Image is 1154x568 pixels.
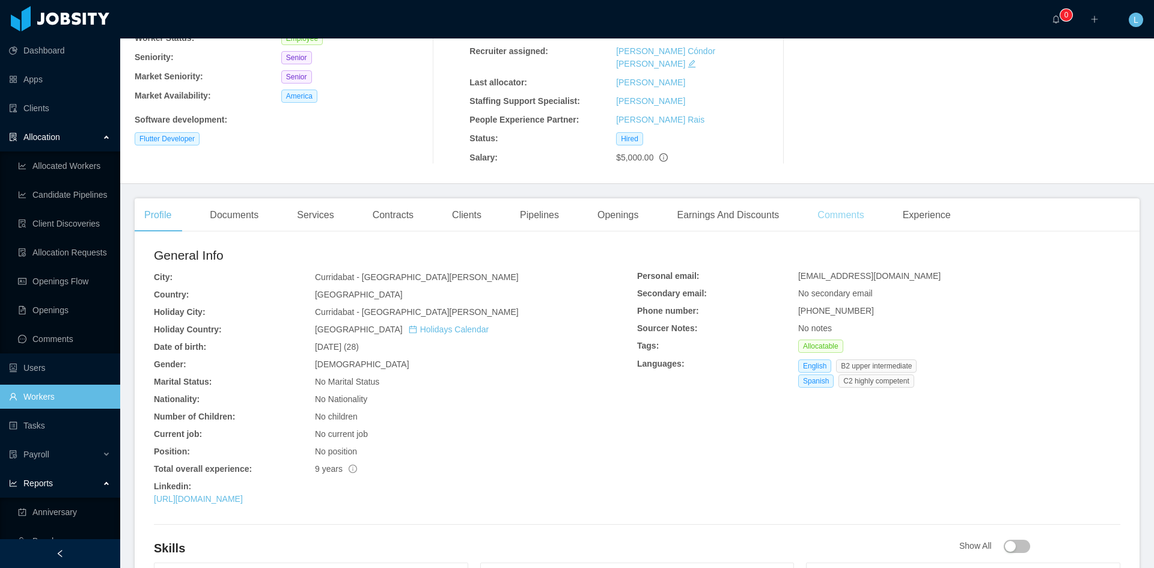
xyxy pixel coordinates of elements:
[287,198,343,232] div: Services
[588,198,649,232] div: Openings
[154,429,202,439] b: Current job:
[281,70,312,84] span: Senior
[18,529,111,553] a: icon: teamBench
[154,377,212,386] b: Marital Status:
[9,356,111,380] a: icon: robotUsers
[315,272,519,282] span: Curridabat - [GEOGRAPHIC_DATA][PERSON_NAME]
[281,32,323,45] span: Employee
[469,78,527,87] b: Last allocator:
[637,341,659,350] b: Tags:
[1134,13,1138,27] span: L
[838,374,914,388] span: C2 highly competent
[798,323,832,333] span: No notes
[616,115,704,124] a: [PERSON_NAME] Rais
[9,96,111,120] a: icon: auditClients
[637,306,699,316] b: Phone number:
[154,394,200,404] b: Nationality:
[315,359,409,369] span: [DEMOGRAPHIC_DATA]
[315,464,357,474] span: 9 years
[616,78,685,87] a: [PERSON_NAME]
[23,478,53,488] span: Reports
[616,46,715,69] a: [PERSON_NAME] Cóndor [PERSON_NAME]
[893,198,960,232] div: Experience
[9,133,17,141] i: icon: solution
[154,325,222,334] b: Holiday Country:
[798,359,831,373] span: English
[200,198,268,232] div: Documents
[409,325,489,334] a: icon: calendarHolidays Calendar
[808,198,873,232] div: Comments
[23,450,49,459] span: Payroll
[1060,9,1072,21] sup: 0
[18,212,111,236] a: icon: file-searchClient Discoveries
[442,198,491,232] div: Clients
[18,327,111,351] a: icon: messageComments
[23,132,60,142] span: Allocation
[154,412,235,421] b: Number of Children:
[616,96,685,106] a: [PERSON_NAME]
[18,500,111,524] a: icon: carry-outAnniversary
[315,325,489,334] span: [GEOGRAPHIC_DATA]
[154,342,206,352] b: Date of birth:
[281,90,317,103] span: America
[959,541,1030,551] span: Show All
[469,115,579,124] b: People Experience Partner:
[135,72,203,81] b: Market Seniority:
[616,153,653,162] span: $5,000.00
[315,290,403,299] span: [GEOGRAPHIC_DATA]
[154,447,190,456] b: Position:
[9,385,111,409] a: icon: userWorkers
[154,307,206,317] b: Holiday City:
[154,494,243,504] a: [URL][DOMAIN_NAME]
[363,198,423,232] div: Contracts
[798,271,941,281] span: [EMAIL_ADDRESS][DOMAIN_NAME]
[154,272,172,282] b: City:
[315,377,379,386] span: No Marital Status
[154,246,637,265] h2: General Info
[637,323,697,333] b: Sourcer Notes:
[135,198,181,232] div: Profile
[315,429,368,439] span: No current job
[469,96,580,106] b: Staffing Support Specialist:
[154,359,186,369] b: Gender:
[409,325,417,334] i: icon: calendar
[154,540,959,557] h4: Skills
[315,394,367,404] span: No Nationality
[18,269,111,293] a: icon: idcardOpenings Flow
[616,132,643,145] span: Hired
[154,464,252,474] b: Total overall experience:
[18,298,111,322] a: icon: file-textOpenings
[637,271,700,281] b: Personal email:
[798,306,874,316] span: [PHONE_NUMBER]
[135,91,211,100] b: Market Availability:
[281,51,312,64] span: Senior
[315,412,358,421] span: No children
[798,374,834,388] span: Spanish
[659,153,668,162] span: info-circle
[135,115,227,124] b: Software development :
[18,240,111,264] a: icon: file-doneAllocation Requests
[836,359,917,373] span: B2 upper intermediate
[135,52,174,62] b: Seniority:
[315,307,519,317] span: Curridabat - [GEOGRAPHIC_DATA][PERSON_NAME]
[798,289,873,298] span: No secondary email
[798,340,843,353] span: Allocatable
[9,67,111,91] a: icon: appstoreApps
[9,450,17,459] i: icon: file-protect
[315,342,359,352] span: [DATE] (28)
[637,359,685,368] b: Languages:
[349,465,357,473] span: info-circle
[667,198,789,232] div: Earnings And Discounts
[154,481,191,491] b: Linkedin:
[18,154,111,178] a: icon: line-chartAllocated Workers
[1090,15,1099,23] i: icon: plus
[135,132,200,145] span: Flutter Developer
[469,46,548,56] b: Recruiter assigned:
[469,153,498,162] b: Salary:
[1052,15,1060,23] i: icon: bell
[315,447,357,456] span: No position
[510,198,569,232] div: Pipelines
[688,60,696,68] i: icon: edit
[18,183,111,207] a: icon: line-chartCandidate Pipelines
[154,290,189,299] b: Country:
